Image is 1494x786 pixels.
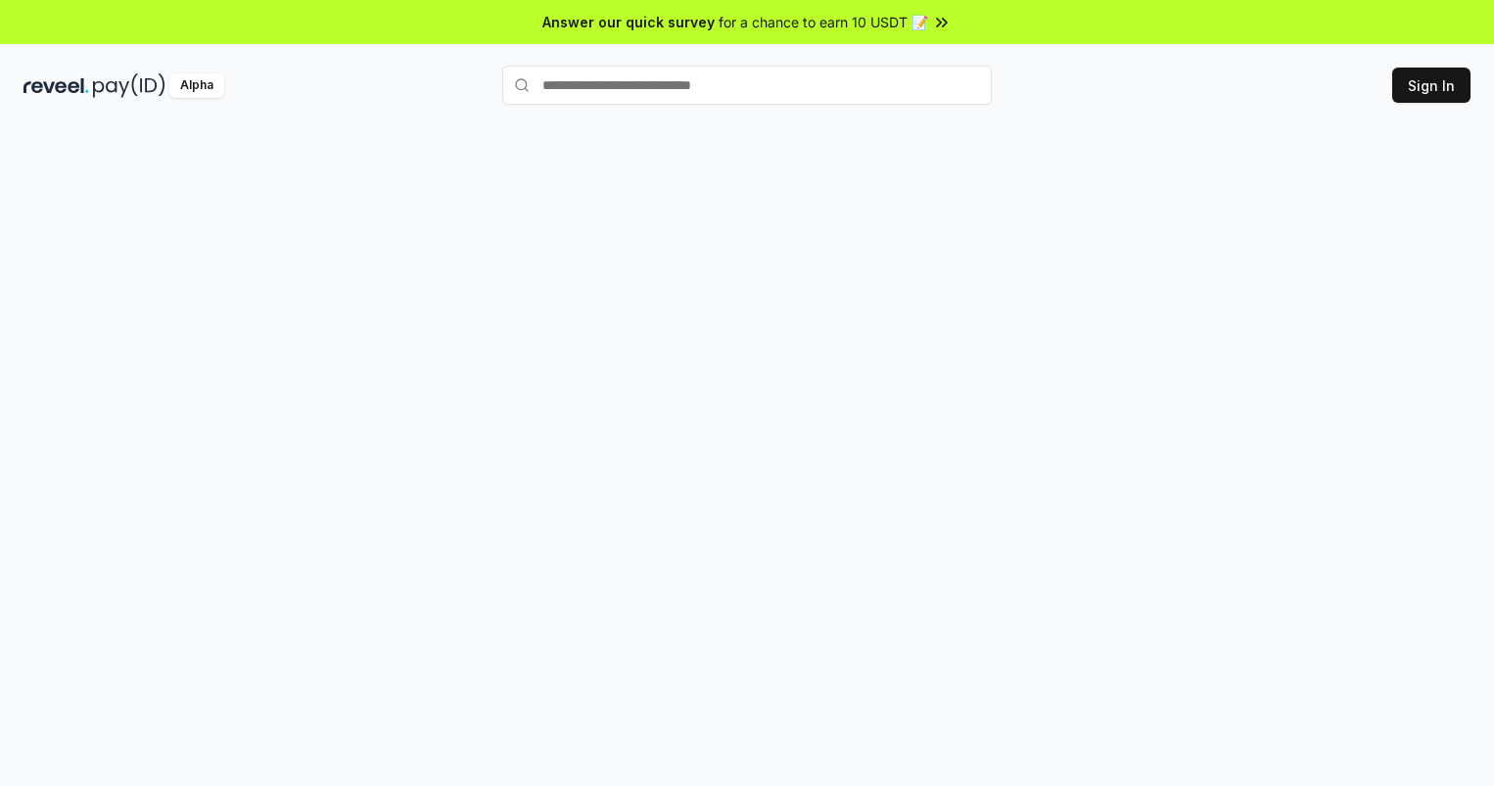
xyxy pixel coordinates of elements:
button: Sign In [1392,68,1471,103]
span: Answer our quick survey [542,12,715,32]
img: reveel_dark [23,73,89,98]
span: for a chance to earn 10 USDT 📝 [719,12,928,32]
div: Alpha [169,73,224,98]
img: pay_id [93,73,165,98]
